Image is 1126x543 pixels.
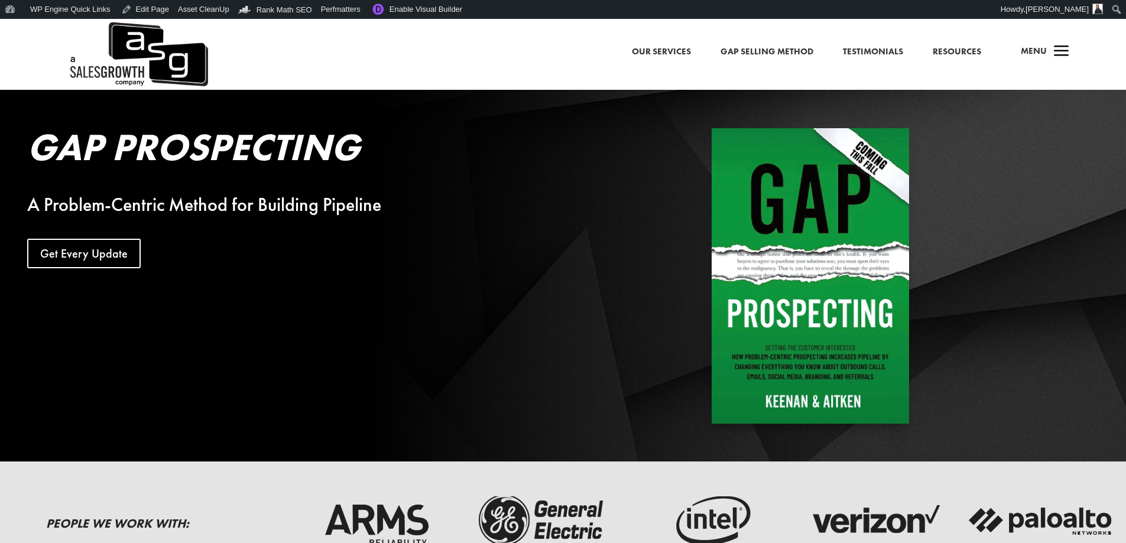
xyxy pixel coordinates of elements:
a: Resources [933,44,981,60]
span: Menu [1021,45,1047,57]
a: Our Services [632,44,691,60]
a: A Sales Growth Company Logo [68,19,208,90]
span: Rank Math SEO [257,5,312,14]
span: a [1050,40,1073,64]
div: A Problem-Centric Method for Building Pipeline [27,198,582,212]
h2: Gap Prospecting [27,128,582,172]
a: Get Every Update [27,239,141,268]
img: Gap Prospecting - Coming This Fall [712,128,908,424]
img: ASG Co. Logo [68,19,208,90]
a: Gap Selling Method [721,44,813,60]
span: [PERSON_NAME] [1026,5,1089,14]
a: Testimonials [843,44,903,60]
